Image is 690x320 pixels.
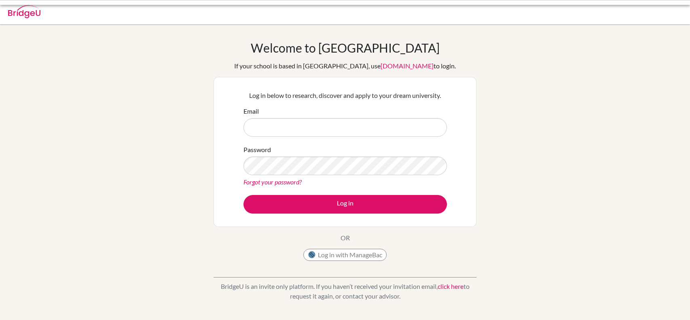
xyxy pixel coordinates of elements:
button: Log in [243,195,447,214]
label: Password [243,145,271,155]
div: If your school is based in [GEOGRAPHIC_DATA], use to login. [234,61,456,71]
label: Email [243,106,259,116]
h1: Welcome to [GEOGRAPHIC_DATA] [251,40,440,55]
a: [DOMAIN_NAME] [381,62,434,70]
a: Forgot your password? [243,178,302,186]
img: Bridge-U [8,5,40,18]
a: click here [438,282,464,290]
p: BridgeU is an invite only platform. If you haven’t received your invitation email, to request it ... [214,282,476,301]
button: Log in with ManageBac [303,249,387,261]
p: Log in below to research, discover and apply to your dream university. [243,91,447,100]
p: OR [341,233,350,243]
